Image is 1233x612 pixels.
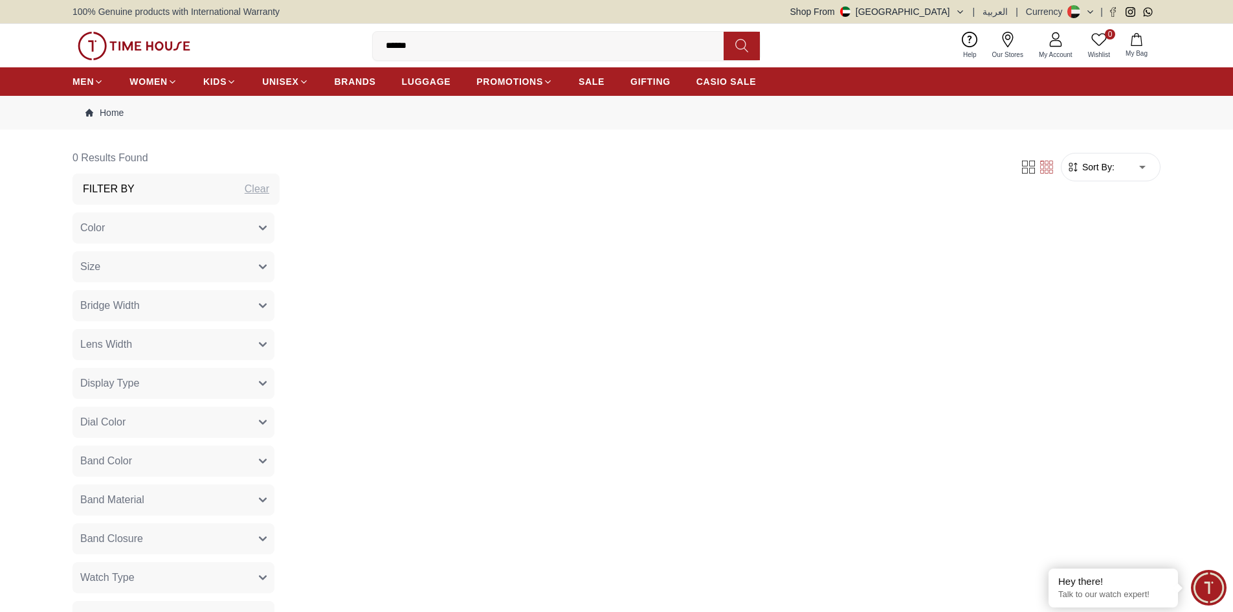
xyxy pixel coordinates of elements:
button: Sort By: [1067,161,1115,174]
button: Band Color [72,446,274,477]
h3: Filter By [83,181,135,197]
p: Talk to our watch expert! [1058,589,1168,600]
span: Sort By: [1080,161,1115,174]
a: 0Wishlist [1080,29,1118,62]
span: PROMOTIONS [476,75,543,88]
span: Dial Color [80,414,126,430]
a: Help [955,29,984,62]
span: Band Color [80,453,132,469]
button: Display Type [72,368,274,399]
span: Size [80,259,100,275]
a: BRANDS [335,70,376,93]
div: Chat Widget [1191,570,1227,606]
span: Band Closure [80,531,143,547]
span: Band Material [80,492,144,508]
span: BRANDS [335,75,376,88]
a: MEN [72,70,104,93]
a: LUGGAGE [402,70,451,93]
a: CASIO SALE [696,70,757,93]
a: KIDS [203,70,236,93]
button: Dial Color [72,407,274,438]
span: 0 [1105,29,1115,40]
span: WOMEN [129,75,168,88]
button: Size [72,251,274,282]
a: SALE [579,70,605,93]
span: My Bag [1120,49,1153,58]
span: UNISEX [262,75,298,88]
a: Facebook [1108,7,1118,17]
span: SALE [579,75,605,88]
a: Our Stores [984,29,1031,62]
img: United Arab Emirates [840,6,850,17]
span: CASIO SALE [696,75,757,88]
span: | [973,5,975,18]
button: Watch Type [72,562,274,593]
span: MEN [72,75,94,88]
span: Lens Width [80,337,132,352]
a: WOMEN [129,70,177,93]
span: Help [958,50,982,60]
span: Bridge Width [80,298,140,313]
span: Display Type [80,376,139,391]
div: Hey there! [1058,575,1168,588]
div: Currency [1026,5,1068,18]
span: Color [80,220,105,236]
a: Whatsapp [1143,7,1153,17]
button: Lens Width [72,329,274,360]
button: Shop From[GEOGRAPHIC_DATA] [790,5,965,18]
img: ... [78,32,190,60]
span: LUGGAGE [402,75,451,88]
span: Wishlist [1083,50,1115,60]
span: | [1100,5,1103,18]
span: Watch Type [80,570,135,585]
a: GIFTING [630,70,671,93]
span: Our Stores [987,50,1028,60]
nav: Breadcrumb [72,96,1161,130]
h6: 0 Results Found [72,142,280,174]
div: Clear [245,181,269,197]
button: Color [72,212,274,244]
a: PROMOTIONS [476,70,553,93]
a: Home [85,106,124,119]
span: 100% Genuine products with International Warranty [72,5,280,18]
a: UNISEX [262,70,308,93]
span: | [1016,5,1018,18]
span: KIDS [203,75,227,88]
button: Band Material [72,484,274,516]
button: Bridge Width [72,290,274,321]
a: Instagram [1126,7,1135,17]
button: العربية [983,5,1008,18]
span: GIFTING [630,75,671,88]
button: My Bag [1118,30,1155,61]
span: My Account [1034,50,1078,60]
button: Band Closure [72,523,274,554]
